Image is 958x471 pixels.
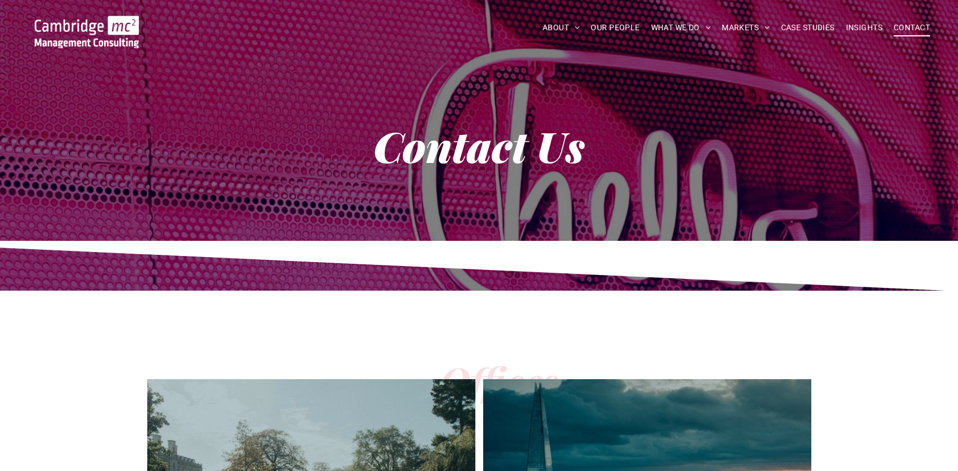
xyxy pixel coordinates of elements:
[775,19,840,36] a: CASE STUDIES
[716,19,775,36] a: MARKETS
[537,19,586,36] a: ABOUT
[536,118,585,174] strong: Us
[585,19,645,36] a: OUR PEOPLE
[888,19,936,36] a: CONTACT
[35,16,139,48] img: Go to Homepage
[440,354,558,407] span: Offices
[373,118,527,174] strong: Contact
[646,19,717,36] a: WHAT WE DO
[840,19,888,36] a: INSIGHTS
